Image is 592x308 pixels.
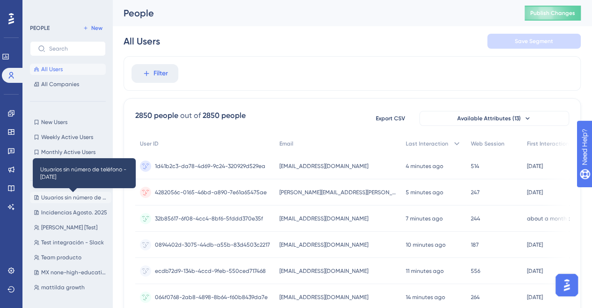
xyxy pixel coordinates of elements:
span: 4282056c-0165-46bd-a890-7e61a65475ae [155,189,267,196]
button: mattilda growth [30,282,111,293]
span: 32b85617-6f08-4cc4-8bf6-5fddd370e35f [155,215,263,222]
span: Weekly Active Users [41,133,93,141]
span: All Companies [41,81,79,88]
span: MX none-high-education [41,269,108,276]
span: Usuarios sin número de teléfono - [DATE] [41,194,108,201]
span: New Users [41,118,67,126]
span: Save Segment [515,37,553,45]
button: New [80,22,106,34]
time: [DATE] [527,268,543,274]
div: All Users [124,35,160,48]
time: [DATE] [527,189,543,196]
button: Usuarios sin número de teléfono - [DATE] [30,192,111,203]
span: Last Interaction [406,140,448,147]
span: [EMAIL_ADDRESS][DOMAIN_NAME] [279,267,368,275]
button: Available Attributes (13) [419,111,569,126]
div: 2850 people [203,110,246,121]
span: All Users [41,66,63,73]
div: People [124,7,501,20]
button: Filter [132,64,178,83]
button: [PERSON_NAME] [Test] [30,222,111,233]
button: Incidencias Agosto. 2025 [30,207,111,218]
span: Incidencias Agosto. 2025 [41,209,107,216]
button: All Users [30,64,106,75]
span: 1d41b2c3-da78-4d69-9c24-320929d529ea [155,162,265,170]
span: 244 [471,215,480,222]
span: Publish Changes [530,9,575,17]
time: [DATE] [527,242,543,248]
span: Email [279,140,293,147]
span: Team producto [41,254,81,261]
button: Team producto [30,252,111,263]
span: [EMAIL_ADDRESS][DOMAIN_NAME] [279,215,368,222]
button: Monthly Active Users [30,147,106,158]
button: MX none-high-education [30,267,111,278]
span: 247 [471,189,480,196]
span: [EMAIL_ADDRESS][DOMAIN_NAME] [279,241,368,249]
span: First Interaction [527,140,569,147]
span: [EMAIL_ADDRESS][DOMAIN_NAME] [279,162,368,170]
span: Monthly Active Users [41,148,95,156]
span: User ID [140,140,159,147]
span: Web Session [471,140,504,147]
button: Publish Changes [525,6,581,21]
time: 11 minutes ago [406,268,444,274]
time: [DATE] [527,294,543,301]
span: ecdb72d9-134b-4ccd-9feb-550ced717468 [155,267,266,275]
span: 0894402d-3075-44db-a55b-83d4503c2217 [155,241,270,249]
span: Export CSV [376,115,405,122]
span: 187 [471,241,479,249]
time: 5 minutes ago [406,189,443,196]
span: Filter [153,68,168,79]
button: Test integración - Slack [30,237,111,248]
time: about a month ago [527,215,579,222]
span: Available Attributes (13) [457,115,521,122]
span: Test integración - Slack [41,239,104,246]
span: 264 [471,293,480,301]
button: Weekly Active Users [30,132,106,143]
span: 514 [471,162,479,170]
time: [DATE] [527,163,543,169]
span: 064f0768-2ab8-4898-8b64-f60b8439da7e [155,293,268,301]
button: Export CSV [367,111,414,126]
span: Need Help? [22,2,58,14]
time: 10 minutes ago [406,242,446,248]
time: 14 minutes ago [406,294,445,301]
time: 4 minutes ago [406,163,443,169]
span: [PERSON_NAME] [Test] [41,224,97,231]
button: All Companies [30,79,106,90]
div: out of [180,110,201,121]
div: 2850 people [135,110,178,121]
input: Search [49,45,98,52]
span: [EMAIL_ADDRESS][DOMAIN_NAME] [279,293,368,301]
span: [PERSON_NAME][EMAIL_ADDRESS][PERSON_NAME][DOMAIN_NAME] [279,189,396,196]
time: 7 minutes ago [406,215,443,222]
button: Inactive Users [30,161,106,173]
span: mattilda growth [41,284,85,291]
iframe: UserGuiding AI Assistant Launcher [553,271,581,299]
span: New [91,24,102,32]
div: PEOPLE [30,24,50,32]
button: Save Segment [487,34,581,49]
span: 556 [471,267,480,275]
button: New Users [30,117,106,128]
